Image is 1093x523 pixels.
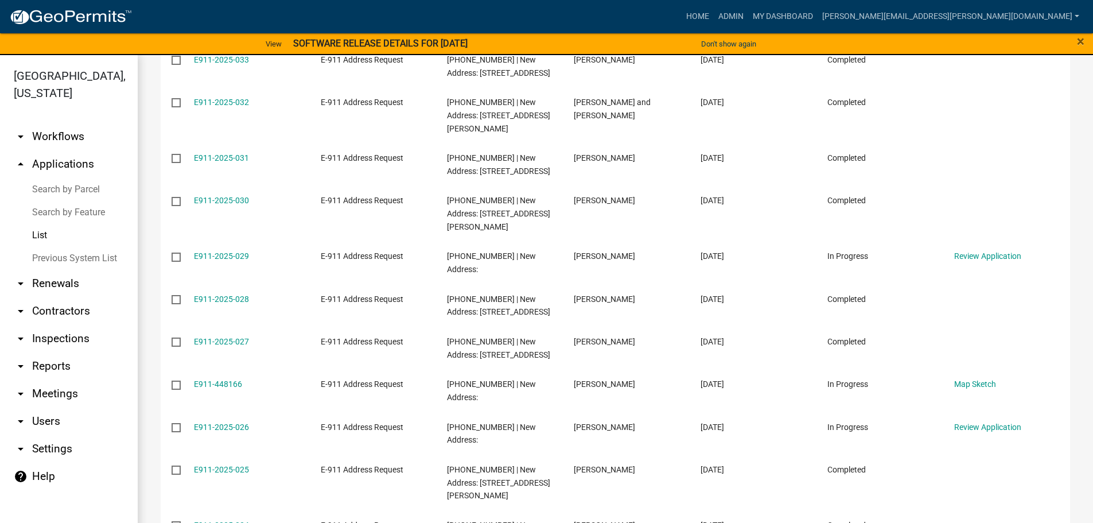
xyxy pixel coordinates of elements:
span: E-911 Address Request [321,98,403,107]
span: 81-140-0300 | New Address: [447,379,536,402]
span: Nick Swenson [574,251,635,261]
span: 07/25/2025 [701,153,724,162]
a: Admin [714,6,748,28]
i: help [14,470,28,483]
span: Completed [827,153,866,162]
span: Steven K Stracek [574,55,635,64]
span: 07/10/2025 [701,379,724,389]
span: In Progress [827,379,868,389]
button: Close [1077,34,1084,48]
i: arrow_drop_down [14,387,28,401]
span: E-911 Address Request [321,196,403,205]
span: 66-016-0850 | New Address: 6004 Brown Rd [447,98,550,133]
span: Completed [827,196,866,205]
a: E911-2025-032 [194,98,249,107]
span: Completed [827,295,866,304]
a: E911-448166 [194,379,242,389]
span: 07/23/2025 [701,196,724,205]
span: Completed [827,55,866,64]
span: × [1077,33,1084,49]
a: Review Application [954,251,1021,261]
a: [PERSON_NAME][EMAIL_ADDRESS][PERSON_NAME][DOMAIN_NAME] [818,6,1084,28]
a: E911-2025-029 [194,251,249,261]
span: 81-030-2970 | New Address: 1797 Douglas Rd [447,196,550,231]
a: My Dashboard [748,6,818,28]
i: arrow_drop_down [14,442,28,456]
span: 07/16/2025 [701,337,724,346]
span: E-911 Address Request [321,55,403,64]
span: Nick Swenson [574,196,635,205]
span: In Progress [827,423,868,432]
a: E911-2025-025 [194,465,249,474]
span: 08/05/2025 [701,55,724,64]
i: arrow_drop_down [14,130,28,144]
span: Wanda Haverkost [574,423,635,432]
span: 39-020-0707 | New Address: 3113 Bent Trout Lk Rd [447,465,550,501]
span: E-911 Address Request [321,251,403,261]
span: Nancy Monfeldt [574,153,635,162]
a: Review Application [954,423,1021,432]
span: 07/08/2025 [701,465,724,474]
span: 07/08/2025 [701,423,724,432]
span: E-911 Address Request [321,337,403,346]
span: E-911 Address Request [321,379,403,389]
a: View [261,34,286,53]
a: E911-2025-028 [194,295,249,304]
i: arrow_drop_up [14,157,28,171]
a: Map Sketch [954,379,996,389]
i: arrow_drop_down [14,304,28,318]
i: arrow_drop_down [14,359,28,373]
a: E911-2025-030 [194,196,249,205]
button: Don't show again [697,34,761,53]
span: Completed [827,98,866,107]
a: Home [682,6,714,28]
span: In Progress [827,251,868,261]
a: E911-2025-031 [194,153,249,162]
span: Bronson Wehr [574,295,635,304]
a: E911-2025-026 [194,423,249,432]
span: Completed [827,465,866,474]
span: Michael Alan Aili [574,379,635,389]
i: arrow_drop_down [14,414,28,428]
span: E-911 Address Request [321,465,403,474]
span: 07/18/2025 [701,295,724,304]
span: David J Arseneau [574,465,635,474]
a: E911-2025-033 [194,55,249,64]
i: arrow_drop_down [14,277,28,290]
span: 07/23/2025 [701,251,724,261]
span: 78-010-0585 | New Address: [447,423,536,445]
span: Earl and Sherida Nett [574,98,651,120]
span: E-911 Address Request [321,153,403,162]
i: arrow_drop_down [14,332,28,346]
a: E911-2025-027 [194,337,249,346]
span: 63-280-0040 | New Address: 4827 Oak Dr [447,337,550,359]
span: 45-200-0220 | New Address: 2883 Co Rd 5 [447,55,550,78]
span: 45-030-1003 | New Address: 2415 Co Rd 4 [447,153,550,176]
strong: SOFTWARE RELEASE DETAILS FOR [DATE] [293,38,468,49]
span: 81-030-2970 | New Address: [447,251,536,274]
span: 69-020-1570 | New Address: 557 Cemetery Rd [447,295,550,317]
span: Completed [827,337,866,346]
span: 07/31/2025 [701,98,724,107]
span: ronald iverson [574,337,635,346]
span: E-911 Address Request [321,295,403,304]
span: E-911 Address Request [321,423,403,432]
